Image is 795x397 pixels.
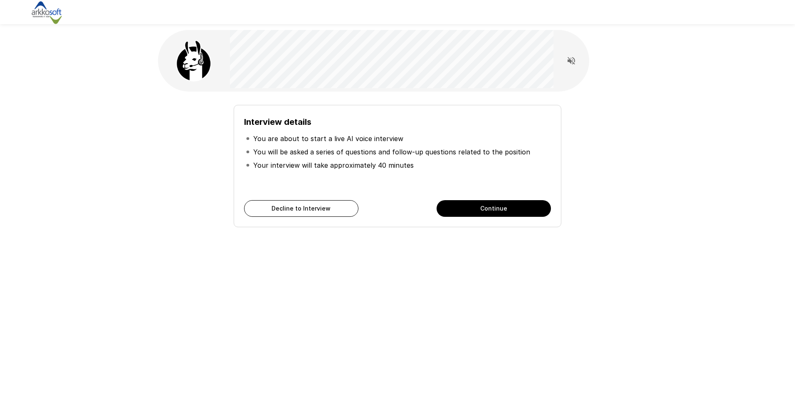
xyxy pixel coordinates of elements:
button: Continue [437,200,551,217]
button: Decline to Interview [244,200,358,217]
button: Read questions aloud [563,52,580,69]
img: llama_clean.png [173,40,215,82]
b: Interview details [244,117,311,127]
p: Your interview will take approximately 40 minutes [253,160,414,170]
p: You will be asked a series of questions and follow-up questions related to the position [253,147,530,157]
p: You are about to start a live AI voice interview [253,134,403,144]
